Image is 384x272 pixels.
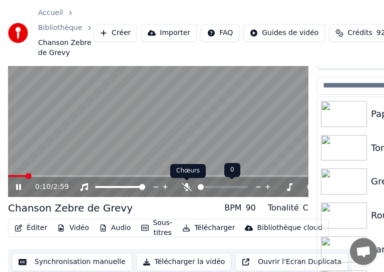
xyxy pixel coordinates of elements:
[8,201,133,215] div: Chanson Zebre de Grevy
[235,253,348,271] button: Ouvrir l'Ecran Duplicata
[246,202,256,214] div: 90
[243,24,325,42] button: Guides de vidéo
[53,182,69,192] span: 2:59
[141,24,197,42] button: Importer
[38,8,63,18] a: Accueil
[95,221,135,235] button: Audio
[93,24,137,42] button: Créer
[12,253,132,271] button: Synchronisation manuelle
[8,23,28,43] img: youka
[53,221,93,235] button: Vidéo
[303,202,308,214] div: C
[38,8,93,58] nav: breadcrumb
[268,202,299,214] div: Tonalité
[178,221,239,235] button: Télécharger
[257,223,322,233] div: Bibliothèque cloud
[347,28,372,38] span: Crédits
[38,38,93,58] span: Chanson Zebre de Grevy
[224,202,241,214] div: BPM
[35,182,59,192] div: /
[11,221,51,235] button: Éditer
[350,238,377,265] div: Ouvrir le chat
[38,23,82,33] a: Bibliothèque
[224,163,240,177] div: 0
[137,216,177,240] button: Sous-titres
[170,164,206,178] div: Chœurs
[35,182,51,192] span: 0:10
[136,253,232,271] button: Télécharger la vidéo
[201,24,239,42] button: FAQ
